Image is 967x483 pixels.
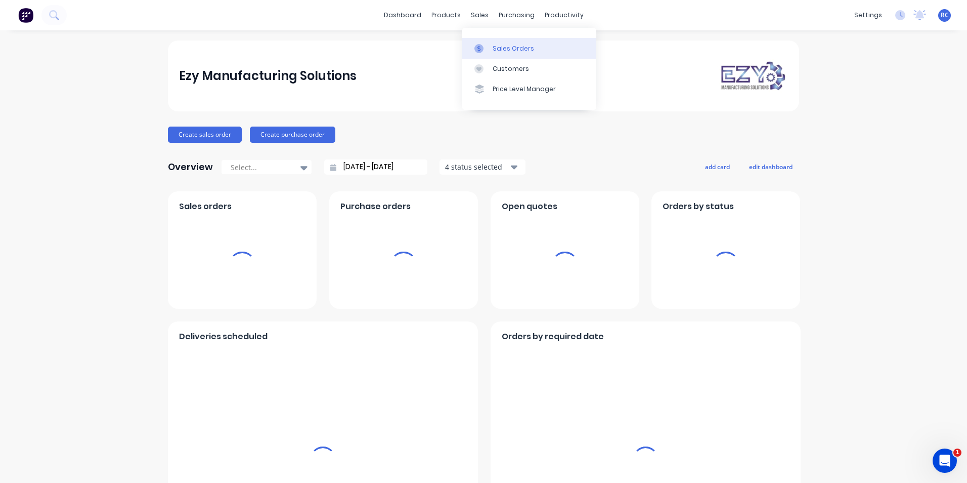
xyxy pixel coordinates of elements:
span: Orders by status [663,200,734,213]
div: Price Level Manager [493,85,556,94]
span: Deliveries scheduled [179,331,268,343]
button: Create purchase order [250,127,335,143]
div: productivity [540,8,589,23]
span: Open quotes [502,200,557,213]
button: edit dashboard [742,160,799,173]
div: Ezy Manufacturing Solutions [179,66,357,86]
img: Factory [18,8,33,23]
a: dashboard [379,8,426,23]
button: add card [698,160,736,173]
div: Customers [493,64,529,73]
div: products [426,8,466,23]
a: Customers [462,59,596,79]
button: 4 status selected [439,159,525,175]
div: Sales Orders [493,44,534,53]
div: purchasing [494,8,540,23]
div: settings [849,8,887,23]
a: Sales Orders [462,38,596,58]
iframe: Intercom live chat [933,449,957,473]
div: sales [466,8,494,23]
img: Ezy Manufacturing Solutions [717,59,788,92]
span: RC [941,11,949,20]
span: 1 [953,449,961,457]
span: Sales orders [179,200,232,213]
div: Overview [168,157,213,177]
div: 4 status selected [445,162,509,172]
button: Create sales order [168,127,242,143]
span: Orders by required date [502,331,604,343]
span: Purchase orders [340,200,411,213]
a: Price Level Manager [462,79,596,99]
